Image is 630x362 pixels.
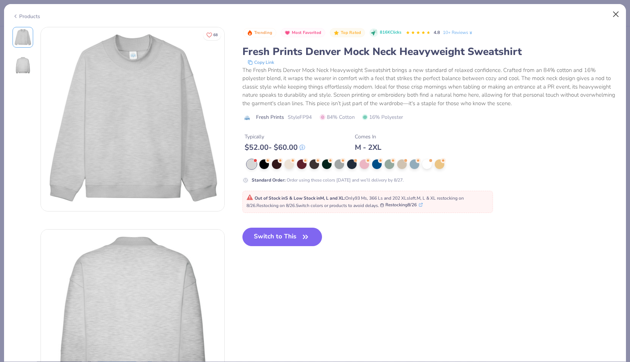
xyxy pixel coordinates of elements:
button: Badge Button [243,28,276,38]
img: Front [14,28,32,46]
button: Restocking8/26 [380,201,423,208]
span: 84% Cotton [320,113,355,121]
strong: & Low Stock in M, L and XL : [289,195,345,201]
strong: Out of Stock in S [255,195,289,201]
img: Front [41,27,224,211]
button: Switch to This [242,228,322,246]
div: 4.8 Stars [406,27,431,39]
span: Most Favorited [292,31,321,35]
div: Comes In [355,133,381,141]
span: Top Rated [341,31,361,35]
span: Trending [254,31,272,35]
span: Style FP94 [288,113,312,121]
strong: Standard Order : [252,177,286,183]
div: Order using these colors [DATE] and we’ll delivery by 8/27. [252,177,404,183]
button: Like [203,30,221,40]
div: The Fresh Prints Denver Mock Neck Heavyweight Sweatshirt brings a new standard of relaxed confide... [242,66,618,108]
button: Badge Button [281,28,325,38]
div: M - 2XL [355,143,381,152]
button: Badge Button [330,28,365,38]
button: copy to clipboard [245,59,276,66]
span: 16% Polyester [362,113,403,121]
img: brand logo [242,115,252,121]
img: Top Rated sort [333,30,339,36]
a: 10+ Reviews [443,29,473,36]
div: $ 52.00 - $ 60.00 [245,143,305,152]
span: Fresh Prints [256,113,284,121]
img: Most Favorited sort [284,30,290,36]
span: 68 [213,33,218,37]
span: Only 93 Ms, 366 Ls and 202 XLs left. M, L & XL restocking on 8/26. Restocking on 8/26. Switch col... [246,195,464,208]
span: 816K Clicks [380,30,401,36]
div: Products [13,13,40,20]
div: Fresh Prints Denver Mock Neck Heavyweight Sweatshirt [242,45,618,59]
button: Close [609,7,623,21]
img: Trending sort [247,30,253,36]
img: Back [14,56,32,74]
div: Typically [245,133,305,141]
span: 4.8 [434,30,440,35]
